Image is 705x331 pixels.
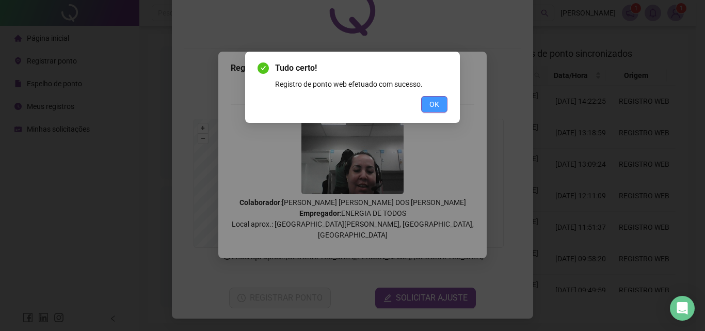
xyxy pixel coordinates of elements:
span: check-circle [258,62,269,74]
span: OK [429,99,439,110]
div: Registro de ponto web efetuado com sucesso. [275,78,447,90]
button: OK [421,96,447,113]
div: Open Intercom Messenger [670,296,695,321]
span: Tudo certo! [275,62,447,74]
